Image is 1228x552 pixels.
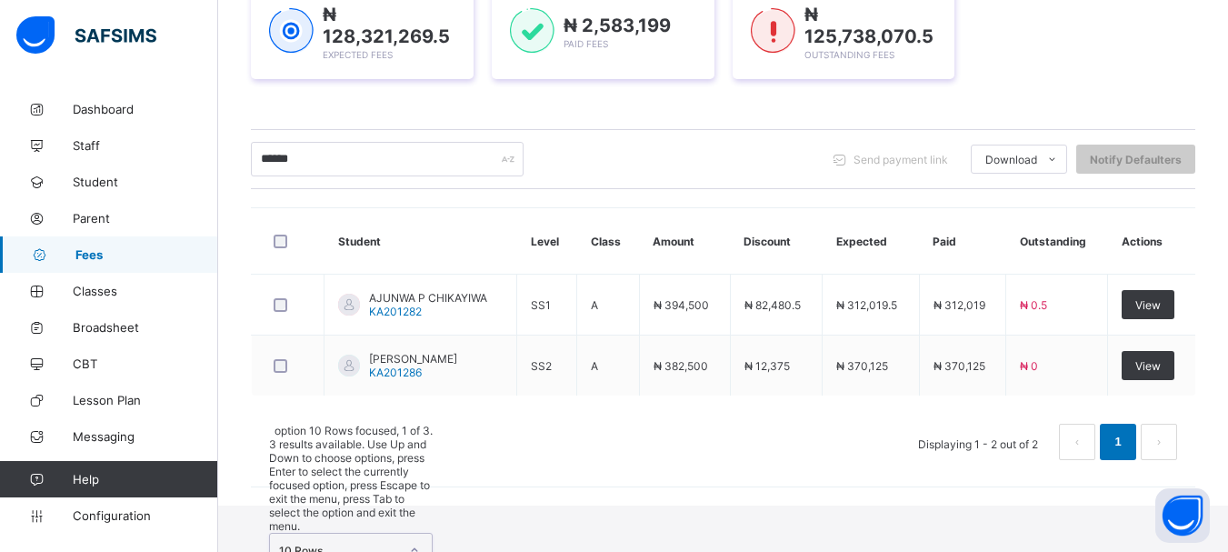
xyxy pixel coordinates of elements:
span: CBT [73,356,218,371]
span: A [591,359,598,373]
span: SS1 [531,298,551,312]
span: ₦ 125,738,070.5 [804,4,933,47]
span: ₦ 128,321,269.5 [323,4,450,47]
span: Dashboard [73,102,218,116]
span: A [591,298,598,312]
button: Open asap [1155,488,1210,543]
span: Student [73,175,218,189]
img: safsims [16,16,156,55]
th: Amount [639,208,730,275]
span: Fees [75,247,218,262]
th: Actions [1108,208,1195,275]
li: 上一页 [1059,424,1095,460]
span: ₦ 82,480.5 [744,298,801,312]
span: Outstanding Fees [804,49,894,60]
th: Student [324,208,517,275]
th: Class [577,208,640,275]
li: 下一页 [1141,424,1177,460]
span: ₦ 0.5 [1020,298,1047,312]
span: View [1135,359,1161,373]
span: Classes [73,284,218,298]
span: Configuration [73,508,217,523]
span: Send payment link [854,153,948,166]
span: Parent [73,211,218,226]
span: AJUNWA P CHIKAYIWA [369,291,487,305]
th: Outstanding [1006,208,1108,275]
span: Messaging [73,429,218,444]
span: ₦ 312,019 [933,298,985,312]
span: Broadsheet [73,320,218,335]
th: Level [517,208,577,275]
span: [PERSON_NAME] [369,352,457,366]
span: ₦ 370,125 [836,359,888,373]
span: Staff [73,138,218,153]
span: Help [73,472,217,487]
span: KA201282 [369,305,422,318]
span: View [1135,298,1161,312]
button: next page [1141,424,1177,460]
span: ₦ 382,500 [654,359,708,373]
span: ₦ 394,500 [654,298,709,312]
span: KA201286 [369,366,422,379]
span: option 10 Rows focused, 1 of 3. 3 results available. Use Up and Down to choose options, press Ent... [269,424,433,533]
span: ₦ 370,125 [933,359,985,373]
li: Displaying 1 - 2 out of 2 [904,424,1052,460]
img: expected-1.03dd87d44185fb6c27cc9b2570c10499.svg [269,8,314,54]
a: 1 [1109,430,1126,454]
span: Notify Defaulters [1090,153,1182,166]
th: Discount [730,208,822,275]
span: Expected Fees [323,49,393,60]
li: 1 [1100,424,1136,460]
img: outstanding-1.146d663e52f09953f639664a84e30106.svg [751,8,795,54]
th: Expected [823,208,920,275]
span: SS2 [531,359,552,373]
span: Download [985,153,1037,166]
span: ₦ 12,375 [744,359,790,373]
span: Paid Fees [564,38,608,49]
span: Lesson Plan [73,393,218,407]
span: ₦ 2,583,199 [564,15,671,36]
th: Paid [919,208,1006,275]
img: paid-1.3eb1404cbcb1d3b736510a26bbfa3ccb.svg [510,8,554,54]
span: ₦ 0 [1020,359,1038,373]
button: prev page [1059,424,1095,460]
span: ₦ 312,019.5 [836,298,897,312]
